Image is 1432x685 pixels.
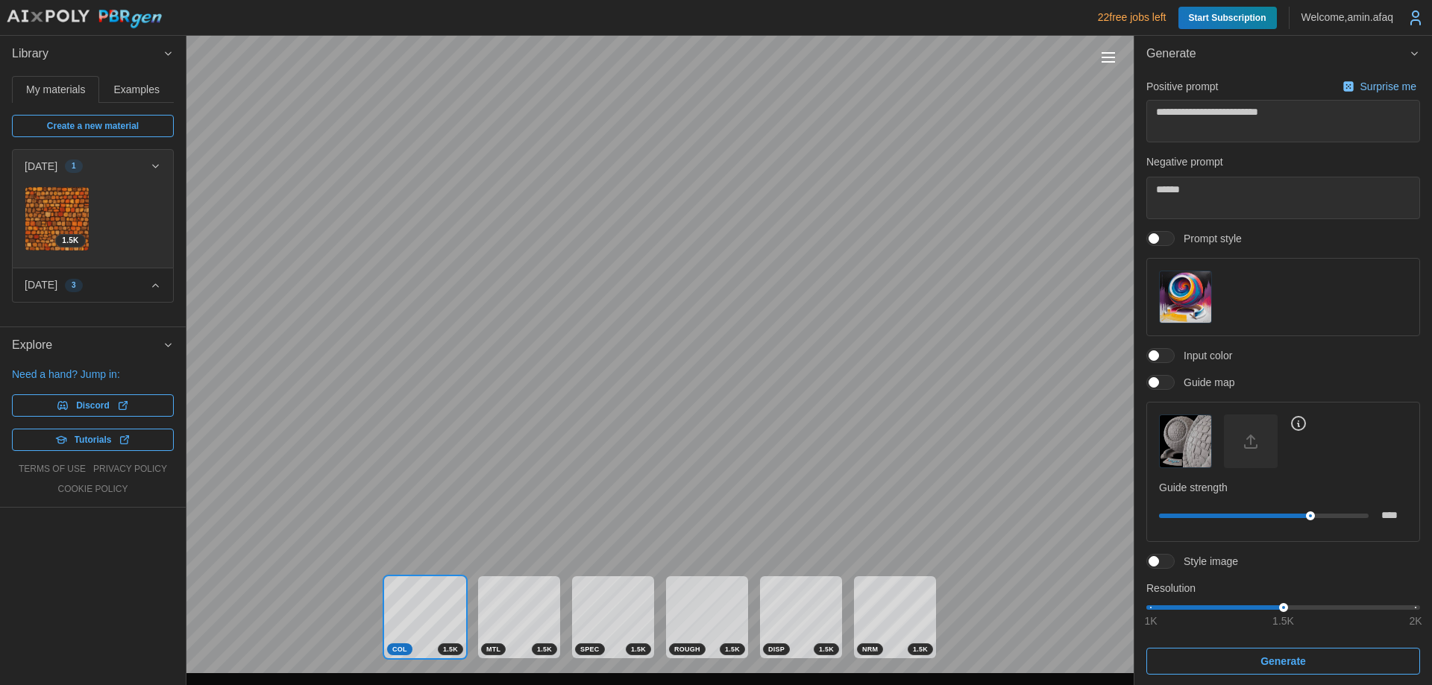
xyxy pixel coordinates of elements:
a: privacy policy [93,463,167,476]
p: Need a hand? Jump in: [12,367,174,382]
a: Create a new material [12,115,174,137]
span: 1.5 K [62,235,78,247]
span: 3 [72,280,76,291]
p: Negative prompt [1146,154,1420,169]
button: Surprise me [1339,76,1420,97]
a: Start Subscription [1178,7,1277,29]
p: [DATE] [25,159,57,174]
span: Start Subscription [1189,7,1266,29]
a: terms of use [19,463,86,476]
span: 1.5 K [443,644,458,654]
button: Guide map [1159,414,1212,467]
span: Explore [12,327,163,364]
span: MTL [486,644,500,654]
span: Library [12,36,163,72]
p: Surprise me [1360,79,1419,94]
span: Guide map [1175,375,1234,390]
span: Prompt style [1175,231,1242,246]
button: Generate [1146,648,1420,675]
button: Toggle viewport controls [1098,47,1119,68]
img: Prompt style [1160,271,1211,323]
a: cookie policy [57,483,128,496]
button: [DATE]3 [13,268,173,301]
span: DISP [768,644,785,654]
span: 1.5 K [725,644,740,654]
p: 22 free jobs left [1098,10,1166,25]
span: 1.5 K [913,644,928,654]
button: Prompt style [1159,271,1212,323]
span: 1 [72,160,76,172]
span: Create a new material [47,116,139,136]
span: SPEC [580,644,600,654]
span: Examples [114,84,160,95]
span: Generate [1260,648,1306,674]
p: Positive prompt [1146,79,1218,94]
a: Tutorials [12,429,174,451]
a: Discord [12,394,174,417]
p: Welcome, amin.afaq [1301,10,1393,25]
button: [DATE]1 [13,150,173,183]
span: Input color [1175,348,1232,363]
span: 1.5 K [537,644,552,654]
p: [DATE] [25,277,57,292]
img: Faj4xJQwbwKHsbzedKuv [25,187,89,250]
span: NRM [862,644,878,654]
p: Resolution [1146,581,1420,596]
div: [DATE]1 [13,183,173,268]
img: AIxPoly PBRgen [6,9,163,29]
button: Generate [1134,36,1432,72]
span: Tutorials [75,429,112,450]
p: Guide strength [1159,480,1407,495]
a: Faj4xJQwbwKHsbzedKuv1.5K [25,186,89,251]
img: Guide map [1160,415,1211,467]
span: My materials [26,84,85,95]
span: Discord [76,395,110,416]
span: Style image [1175,554,1238,569]
span: COL [392,644,407,654]
span: 1.5 K [631,644,646,654]
span: ROUGH [674,644,700,654]
span: 1.5 K [819,644,834,654]
span: Generate [1146,36,1409,72]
